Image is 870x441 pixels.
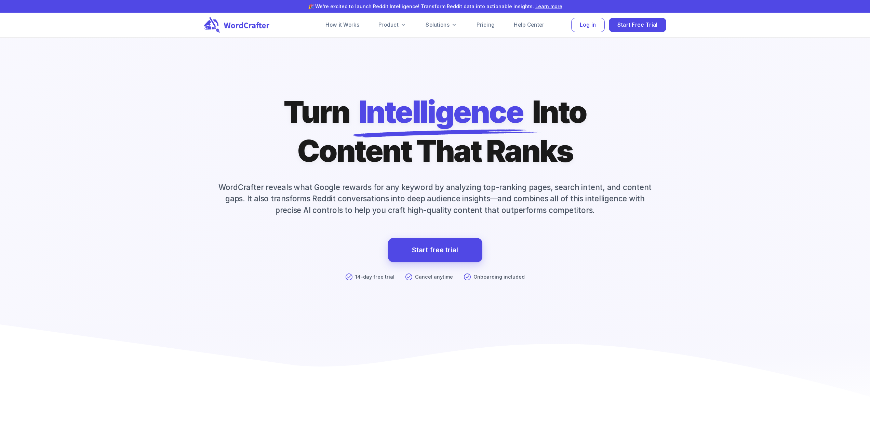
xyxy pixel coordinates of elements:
[284,92,586,171] h1: Turn Into Content That Ranks
[317,18,367,32] a: How it Works
[417,18,466,32] a: Solutions
[412,244,458,256] a: Start free trial
[359,92,523,131] span: Intelligence
[580,21,596,30] span: Log in
[535,3,562,9] a: Learn more
[136,3,735,10] p: 🎉 We're excited to launch Reddit Intelligence! Transform Reddit data into actionable insights.
[355,273,394,281] p: 14-day free trial
[617,21,658,30] span: Start Free Trial
[204,182,666,216] p: WordCrafter reveals what Google rewards for any keyword by analyzing top-ranking pages, search in...
[571,18,605,32] button: Log in
[506,18,552,32] a: Help Center
[415,273,453,281] p: Cancel anytime
[473,273,525,281] p: Onboarding included
[468,18,503,32] a: Pricing
[388,238,482,263] a: Start free trial
[609,18,666,32] button: Start Free Trial
[370,18,415,32] a: Product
